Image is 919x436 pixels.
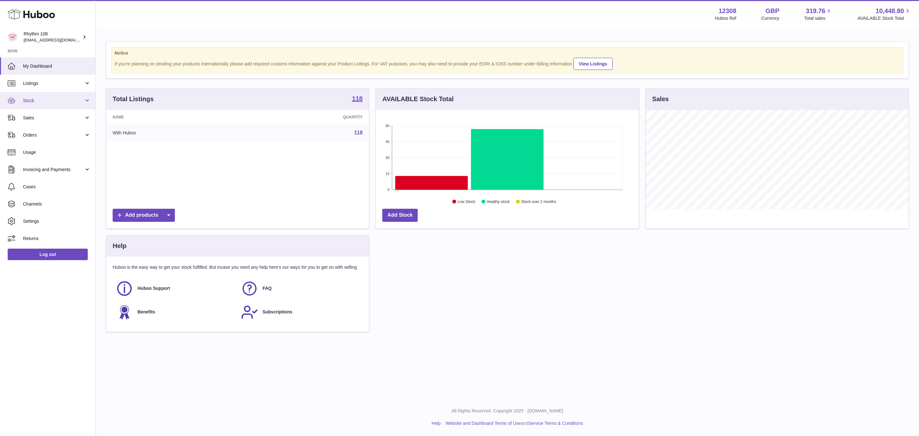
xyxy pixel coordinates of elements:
[388,188,390,192] text: 0
[24,37,94,42] span: [EMAIL_ADDRESS][DOMAIN_NAME]
[876,7,904,15] span: 10,448.80
[8,249,88,260] a: Log out
[241,304,360,321] a: Subscriptions
[445,421,521,426] a: Website and Dashboard Terms of Use
[386,140,390,144] text: 45
[263,309,292,315] span: Subscriptions
[386,124,390,128] text: 60
[382,209,418,222] a: Add Stock
[23,201,91,207] span: Channels
[766,7,779,15] strong: GBP
[23,98,84,104] span: Stock
[113,242,126,250] h3: Help
[115,57,900,70] div: If you're planning on sending your products internationally please add required customs informati...
[23,167,84,173] span: Invoicing and Payments
[138,285,170,291] span: Huboo Support
[386,156,390,160] text: 30
[115,50,900,56] strong: Notice
[352,95,362,102] strong: 118
[857,15,911,21] span: AVAILABLE Stock Total
[23,132,84,138] span: Orders
[23,80,84,86] span: Listings
[354,130,363,135] a: 118
[106,124,245,141] td: With Huboo
[241,280,360,297] a: FAQ
[263,285,272,291] span: FAQ
[352,95,362,103] a: 118
[806,7,825,15] span: 319.76
[857,7,911,21] a: 10,448.80 AVAILABLE Stock Total
[761,15,780,21] div: Currency
[23,63,91,69] span: My Dashboard
[23,149,91,155] span: Usage
[719,7,736,15] strong: 12308
[715,15,736,21] div: Huboo Ref
[573,58,613,70] a: View Listings
[528,421,583,426] a: Service Terms & Conditions
[443,420,583,426] li: and
[652,95,669,103] h3: Sales
[8,32,17,42] img: orders@rhythm108.com
[23,184,91,190] span: Cases
[487,199,510,204] text: Healthy stock
[116,280,235,297] a: Huboo Support
[432,421,441,426] a: Help
[23,236,91,242] span: Returns
[106,110,245,124] th: Name
[23,218,91,224] span: Settings
[113,264,362,270] p: Huboo is the easy way to get your stock fulfilled. But incase you need any help here's our ways f...
[804,15,833,21] span: Total sales
[113,209,175,222] a: Add products
[24,31,81,43] div: Rhythm 108
[116,304,235,321] a: Benefits
[382,95,453,103] h3: AVAILABLE Stock Total
[458,199,475,204] text: Low Stock
[23,115,84,121] span: Sales
[804,7,833,21] a: 319.76 Total sales
[113,95,154,103] h3: Total Listings
[386,172,390,176] text: 15
[101,408,914,414] p: All Rights Reserved. Copyright 2025 - [DOMAIN_NAME]
[138,309,155,315] span: Benefits
[245,110,369,124] th: Quantity
[521,199,556,204] text: Stock over 2 months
